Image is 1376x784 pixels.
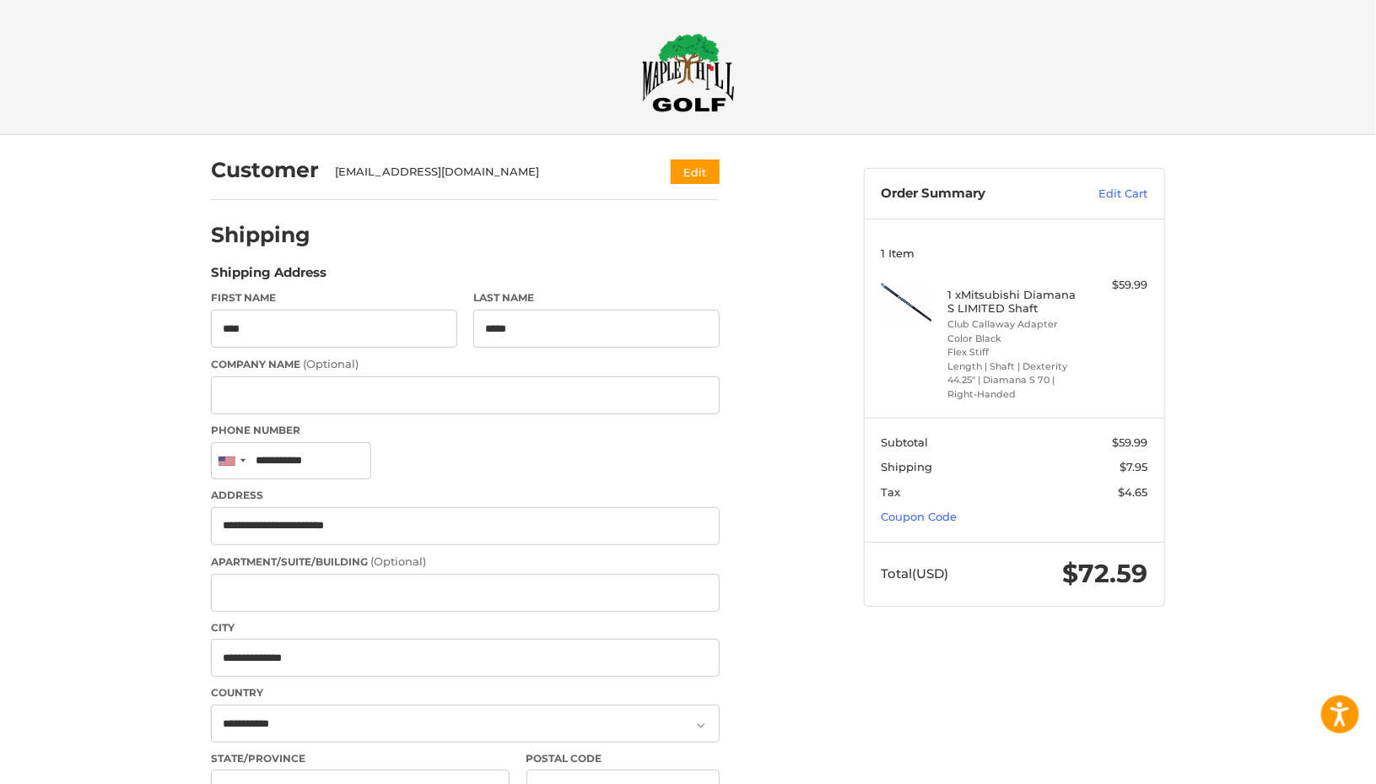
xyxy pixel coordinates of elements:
[211,290,457,305] label: First Name
[882,485,901,499] span: Tax
[211,751,510,766] label: State/Province
[948,345,1077,360] li: Flex Stiff
[303,357,359,370] small: (Optional)
[212,443,251,479] div: United States: +1
[473,290,720,305] label: Last Name
[948,360,1077,402] li: Length | Shaft | Dexterity 44.25" | Diamana S 70 | Right-Handed
[882,565,949,581] span: Total (USD)
[211,620,720,635] label: City
[1237,738,1376,784] iframe: Google Customer Reviews
[211,356,720,373] label: Company Name
[211,222,310,248] h2: Shipping
[882,460,933,473] span: Shipping
[336,164,639,181] div: [EMAIL_ADDRESS][DOMAIN_NAME]
[882,246,1148,260] h3: 1 Item
[1082,277,1148,294] div: $59.99
[1120,460,1148,473] span: $7.95
[948,332,1077,346] li: Color Black
[1113,435,1148,449] span: $59.99
[1063,186,1148,203] a: Edit Cart
[211,157,319,183] h2: Customer
[948,317,1077,332] li: Club Callaway Adapter
[948,288,1077,316] h4: 1 x Mitsubishi Diamana S LIMITED Shaft
[526,751,720,766] label: Postal Code
[370,554,426,568] small: (Optional)
[671,160,720,184] button: Edit
[211,263,326,290] legend: Shipping Address
[1119,485,1148,499] span: $4.65
[882,186,1063,203] h3: Order Summary
[882,435,929,449] span: Subtotal
[211,685,720,700] label: Country
[642,33,735,112] img: Maple Hill Golf
[211,423,720,438] label: Phone Number
[882,510,958,523] a: Coupon Code
[1063,558,1148,589] span: $72.59
[211,554,720,570] label: Apartment/Suite/Building
[211,488,720,503] label: Address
